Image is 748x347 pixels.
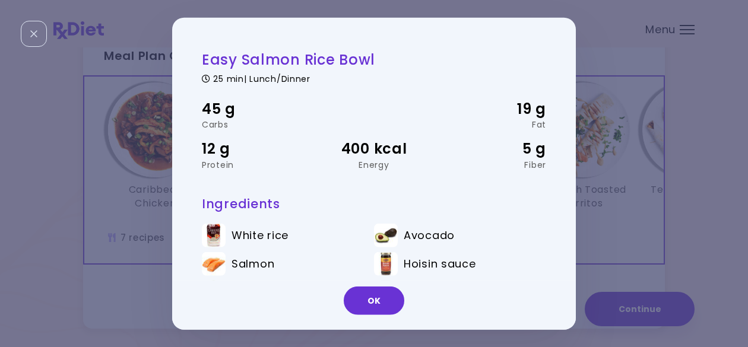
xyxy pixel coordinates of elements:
span: Salmon [232,257,274,270]
div: 5 g [432,138,546,160]
div: 19 g [432,97,546,120]
div: Fat [432,120,546,129]
div: Carbs [202,120,316,129]
div: 400 kcal [316,138,431,160]
div: 12 g [202,138,316,160]
h2: Easy Salmon Rice Bowl [202,50,546,68]
div: 45 g [202,97,316,120]
div: 25 min | Lunch/Dinner [202,71,546,82]
span: Hoisin sauce [404,257,476,270]
span: Avocado [404,229,455,242]
h3: Ingredients [202,195,546,211]
div: Close [21,21,47,47]
button: OK [344,286,404,315]
span: White rice [232,229,289,242]
div: Protein [202,160,316,168]
div: Fiber [432,160,546,168]
div: Energy [316,160,431,168]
